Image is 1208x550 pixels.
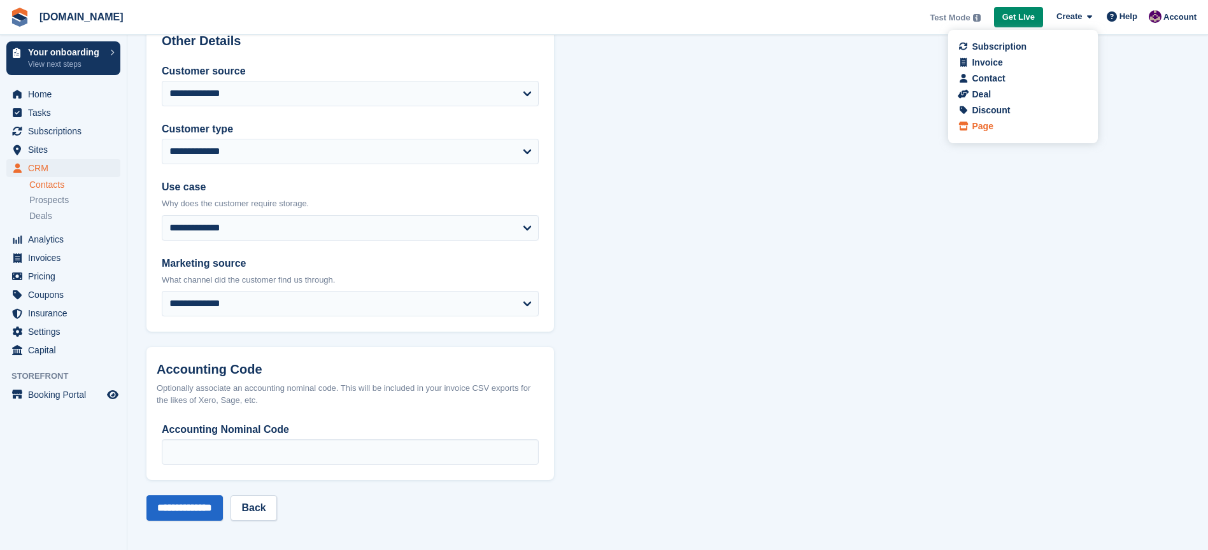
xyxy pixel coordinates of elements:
[6,85,120,103] a: menu
[28,59,104,70] p: View next steps
[11,370,127,383] span: Storefront
[6,267,120,285] a: menu
[162,256,539,271] label: Marketing source
[28,141,104,159] span: Sites
[1002,11,1035,24] span: Get Live
[162,422,539,437] label: Accounting Nominal Code
[972,104,1010,117] div: Discount
[6,386,120,404] a: menu
[29,210,52,222] span: Deals
[34,6,129,27] a: [DOMAIN_NAME]
[29,179,120,191] a: Contacts
[29,194,120,207] a: Prospects
[960,56,1086,69] a: Invoice
[28,48,104,57] p: Your onboarding
[29,194,69,206] span: Prospects
[1149,10,1162,23] img: Anna Žambůrková
[10,8,29,27] img: stora-icon-8386f47178a22dfd0bd8f6a31ec36ba5ce8667c1dd55bd0f319d3a0aa187defe.svg
[930,11,970,24] span: Test Mode
[28,85,104,103] span: Home
[28,267,104,285] span: Pricing
[28,304,104,322] span: Insurance
[162,180,539,195] label: Use case
[28,159,104,177] span: CRM
[157,382,544,407] div: Optionally associate an accounting nominal code. This will be included in your invoice CSV export...
[960,104,1086,117] a: Discount
[6,159,120,177] a: menu
[6,41,120,75] a: Your onboarding View next steps
[28,230,104,248] span: Analytics
[960,88,1086,101] a: Deal
[162,197,539,210] p: Why does the customer require storage.
[972,40,1027,53] div: Subscription
[162,34,539,48] h2: Other Details
[960,72,1086,85] a: Contact
[157,362,544,377] h2: Accounting Code
[231,495,276,521] a: Back
[1163,11,1197,24] span: Account
[6,230,120,248] a: menu
[28,286,104,304] span: Coupons
[972,56,1002,69] div: Invoice
[994,7,1043,28] a: Get Live
[6,249,120,267] a: menu
[6,141,120,159] a: menu
[6,104,120,122] a: menu
[105,387,120,402] a: Preview store
[6,341,120,359] a: menu
[6,323,120,341] a: menu
[6,304,120,322] a: menu
[1119,10,1137,23] span: Help
[28,386,104,404] span: Booking Portal
[162,64,539,79] label: Customer source
[29,209,120,223] a: Deals
[28,249,104,267] span: Invoices
[28,341,104,359] span: Capital
[972,120,993,133] div: Page
[6,286,120,304] a: menu
[162,122,539,137] label: Customer type
[162,274,539,286] p: What channel did the customer find us through.
[972,72,1005,85] div: Contact
[1056,10,1082,23] span: Create
[972,88,991,101] div: Deal
[6,122,120,140] a: menu
[960,40,1086,53] a: Subscription
[28,122,104,140] span: Subscriptions
[28,104,104,122] span: Tasks
[960,120,1086,133] a: Page
[28,323,104,341] span: Settings
[973,14,981,22] img: icon-info-grey-7440780725fd019a000dd9b08b2336e03edf1995a4989e88bcd33f0948082b44.svg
